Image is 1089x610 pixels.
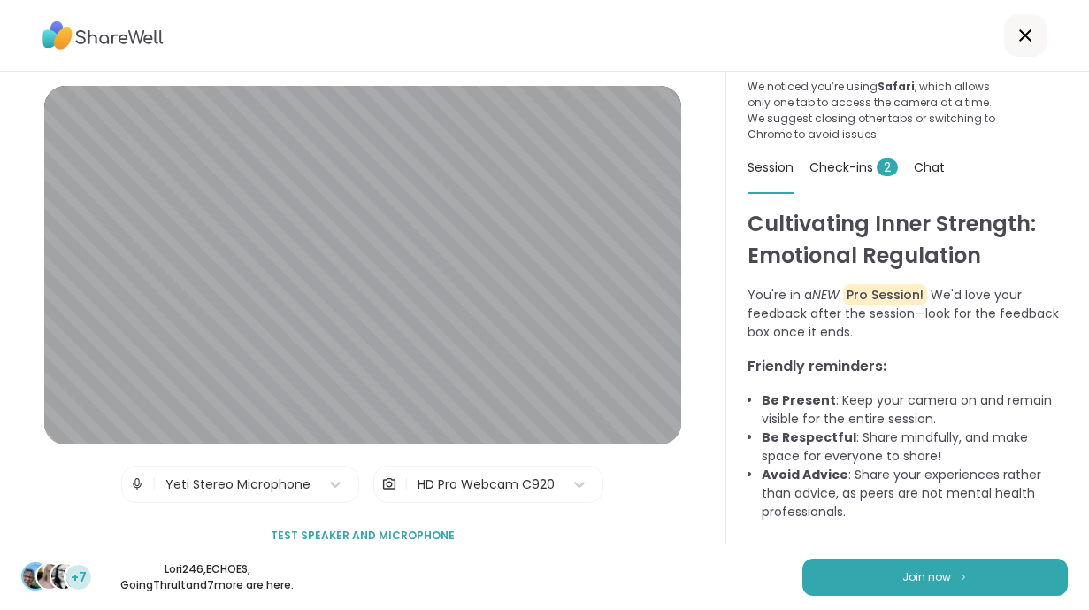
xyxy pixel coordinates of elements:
span: 2 [877,158,898,176]
span: Pro Session! [843,284,927,305]
li: : Share mindfully, and make space for everyone to share! [762,429,1068,466]
span: | [152,467,157,502]
h3: Friendly reminders: [748,356,1068,377]
span: Join now [902,569,951,585]
p: We noticed you’re using , which allows only one tab to access the camera at a time. We suggest cl... [748,79,1002,143]
h1: Cultivating Inner Strength: Emotional Regulation [748,208,1068,272]
b: Be Present [762,391,836,409]
div: HD Pro Webcam C920 [418,475,555,494]
b: Be Respectful [762,429,856,446]
button: Join now [802,559,1068,596]
span: Check-ins [809,158,898,176]
span: +7 [71,568,87,587]
i: NEW [812,286,840,304]
img: ShareWell Logo [42,15,164,56]
b: Safari [878,79,915,94]
p: You're in a We'd love your feedback after the session—look for the feedback box once it ends. [748,286,1068,342]
b: Avoid Advice [762,466,848,483]
img: Microphone [129,467,145,502]
img: ECHOES [37,564,62,589]
img: ShareWell Logomark [958,572,969,582]
span: Test speaker and microphone [271,528,455,544]
span: Chat [914,158,945,176]
img: Lori246 [23,564,48,589]
div: Yeti Stereo Microphone [165,475,311,494]
li: : Share your experiences rather than advice, as peers are not mental health professionals. [762,466,1068,521]
span: | [404,467,409,502]
p: Lori246 , ECHOES , GoingThruIt and 7 more are here. [108,561,306,593]
span: Session [748,158,794,176]
img: Camera [381,467,397,502]
li: : Keep your camera on and remain visible for the entire session. [762,391,1068,429]
img: GoingThruIt [51,564,76,589]
button: Test speaker and microphone [264,517,462,554]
